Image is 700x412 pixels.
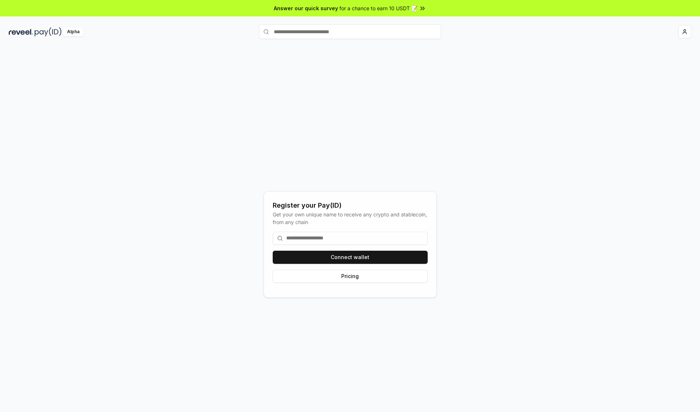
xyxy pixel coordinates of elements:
div: Alpha [63,27,83,36]
span: for a chance to earn 10 USDT 📝 [339,4,417,12]
button: Connect wallet [273,251,428,264]
span: Answer our quick survey [274,4,338,12]
div: Get your own unique name to receive any crypto and stablecoin, from any chain [273,211,428,226]
img: reveel_dark [9,27,33,36]
img: pay_id [35,27,62,36]
button: Pricing [273,270,428,283]
div: Register your Pay(ID) [273,200,428,211]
